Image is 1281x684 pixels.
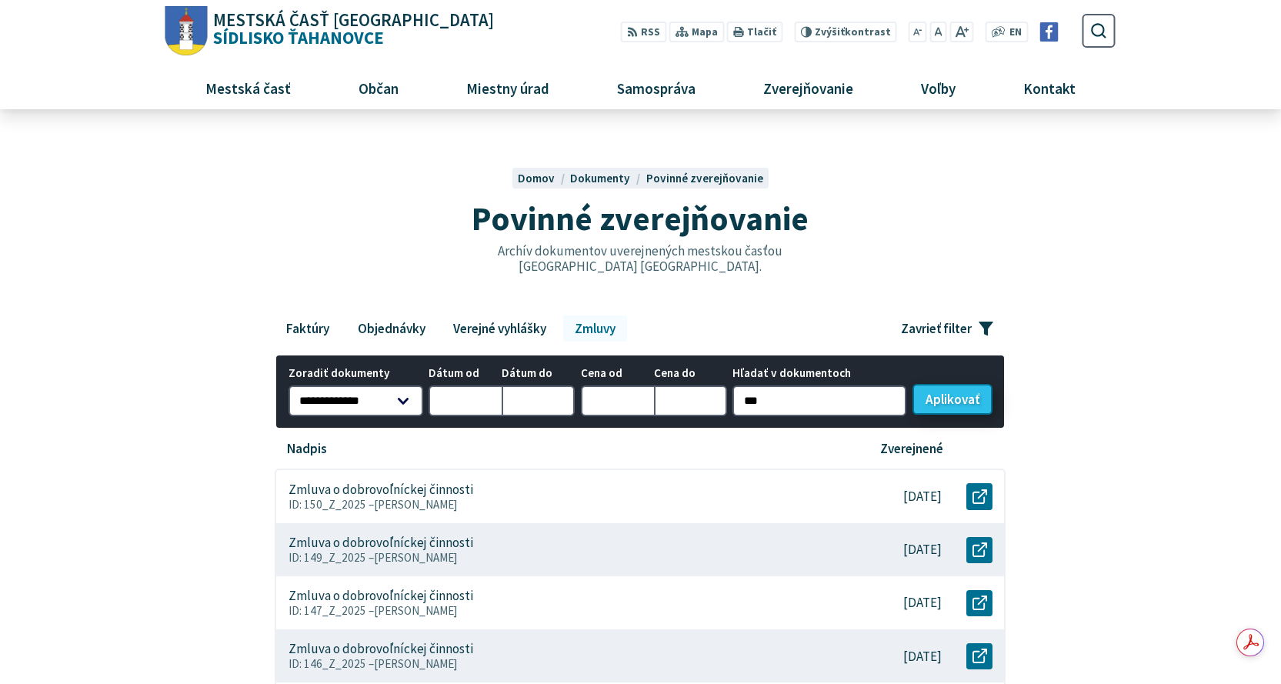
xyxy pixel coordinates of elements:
[996,67,1104,108] a: Kontakt
[165,6,494,56] a: Logo Sídlisko Ťahanovce, prejsť na domovskú stránku.
[289,588,473,604] p: Zmluva o dobrovoľníckej činnosti
[502,385,575,416] input: Dátum do
[502,367,575,380] span: Dátum do
[429,367,502,380] span: Dátum od
[949,22,973,42] button: Zväčšiť veľkosť písma
[289,657,832,671] p: ID: 146_Z_2025 –
[287,441,327,457] p: Nadpis
[374,497,458,512] span: [PERSON_NAME]
[654,367,727,380] span: Cena do
[289,367,423,380] span: Zoradiť dokumenty
[611,67,701,108] span: Samospráva
[732,385,906,416] input: Hľadať v dokumentoch
[518,171,570,185] a: Domov
[465,243,816,275] p: Archív dokumentov uverejnených mestskou časťou [GEOGRAPHIC_DATA] [GEOGRAPHIC_DATA].
[165,6,208,56] img: Prejsť na domovskú stránku
[1018,67,1082,108] span: Kontakt
[589,67,724,108] a: Samospráva
[889,315,1006,342] button: Zavrieť filter
[1039,22,1059,42] img: Prejsť na Facebook stránku
[289,498,832,512] p: ID: 150_Z_2025 –
[289,535,473,551] p: Zmluva o dobrovoľníckej činnosti
[374,550,458,565] span: [PERSON_NAME]
[893,67,984,108] a: Voľby
[903,489,942,505] p: [DATE]
[815,26,891,38] span: kontrast
[581,385,654,416] input: Cena od
[815,25,845,38] span: Zvýšiť
[472,197,809,239] span: Povinné zverejňovanie
[289,385,423,416] select: Zoradiť dokumenty
[929,22,946,42] button: Nastaviť pôvodnú veľkosť písma
[727,22,782,42] button: Tlačiť
[916,67,962,108] span: Voľby
[581,367,654,380] span: Cena od
[646,171,763,185] a: Povinné zverejňovanie
[460,67,555,108] span: Miestny úrad
[757,67,859,108] span: Zverejňovanie
[518,171,555,185] span: Domov
[654,385,727,416] input: Cena do
[289,604,832,618] p: ID: 147_Z_2025 –
[199,67,296,108] span: Mestská časť
[213,12,494,29] span: Mestská časť [GEOGRAPHIC_DATA]
[330,67,426,108] a: Občan
[901,321,972,337] span: Zavrieť filter
[570,171,630,185] span: Dokumenty
[909,22,927,42] button: Zmenšiť veľkosť písma
[903,595,942,611] p: [DATE]
[732,367,906,380] span: Hľadať v dokumentoch
[352,67,404,108] span: Občan
[289,482,473,498] p: Zmluva o dobrovoľníckej činnosti
[1006,25,1026,41] a: EN
[374,656,458,671] span: [PERSON_NAME]
[177,67,319,108] a: Mestská časť
[208,12,495,47] span: Sídlisko Ťahanovce
[289,551,832,565] p: ID: 149_Z_2025 –
[747,26,776,38] span: Tlačiť
[912,384,992,415] button: Aplikovať
[438,67,577,108] a: Miestny úrad
[1009,25,1022,41] span: EN
[563,315,626,342] a: Zmluvy
[429,385,502,416] input: Dátum od
[275,315,340,342] a: Faktúry
[794,22,896,42] button: Zvýšiťkontrast
[903,649,942,665] p: [DATE]
[442,315,558,342] a: Verejné vyhlášky
[374,603,458,618] span: [PERSON_NAME]
[880,441,943,457] p: Zverejnené
[289,641,473,657] p: Zmluva o dobrovoľníckej činnosti
[346,315,436,342] a: Objednávky
[621,22,666,42] a: RSS
[736,67,882,108] a: Zverejňovanie
[692,25,718,41] span: Mapa
[641,25,660,41] span: RSS
[669,22,724,42] a: Mapa
[903,542,942,558] p: [DATE]
[570,171,646,185] a: Dokumenty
